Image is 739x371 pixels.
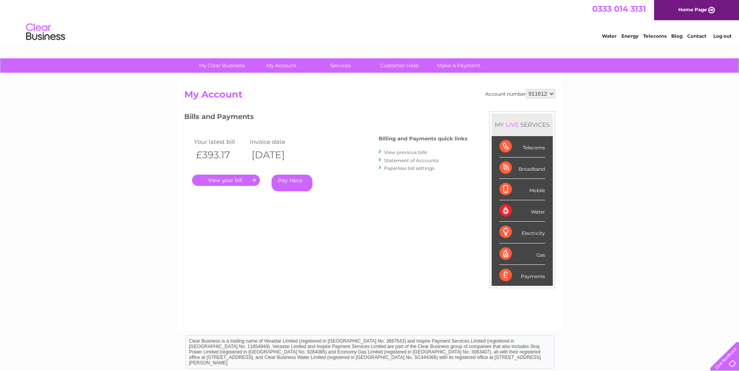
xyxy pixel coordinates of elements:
[687,33,706,39] a: Contact
[192,147,248,163] th: £393.17
[384,165,434,171] a: Paperless bill settings
[26,20,65,44] img: logo.png
[499,265,545,286] div: Payments
[184,111,467,125] h3: Bills and Payments
[190,58,254,73] a: My Clear Business
[643,33,667,39] a: Telecoms
[427,58,491,73] a: Make A Payment
[248,147,304,163] th: [DATE]
[602,33,617,39] a: Water
[713,33,732,39] a: Log out
[192,136,248,147] td: Your latest bill
[384,157,439,163] a: Statement of Accounts
[499,243,545,265] div: Gas
[308,58,372,73] a: Services
[499,157,545,179] div: Broadband
[249,58,313,73] a: My Account
[499,222,545,243] div: Electricity
[504,121,520,128] div: LIVE
[384,149,427,155] a: View previous bills
[192,175,260,186] a: .
[485,89,555,98] div: Account number
[671,33,683,39] a: Blog
[592,4,646,14] a: 0333 014 3131
[499,136,545,157] div: Telecoms
[499,179,545,200] div: Mobile
[379,136,467,142] h4: Billing and Payments quick links
[248,136,304,147] td: Invoice date
[272,175,312,191] a: Pay Here
[492,114,553,136] div: MY SERVICES
[499,200,545,222] div: Water
[186,4,554,38] div: Clear Business is a trading name of Verastar Limited (registered in [GEOGRAPHIC_DATA] No. 3667643...
[367,58,432,73] a: Customer Help
[621,33,638,39] a: Energy
[184,89,555,104] h2: My Account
